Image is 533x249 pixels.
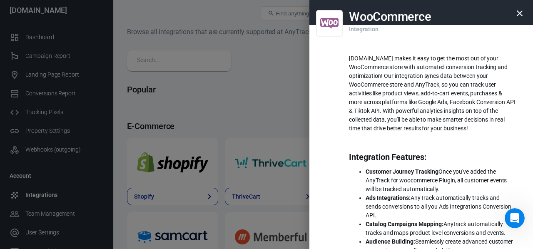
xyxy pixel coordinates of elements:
[349,17,378,34] p: Integration
[366,238,415,245] strong: Audience Building:
[349,10,431,23] h2: WooCommerce
[366,168,438,175] strong: Customer Journey Tracking
[320,12,339,35] img: WooCommerce
[505,208,525,228] iframe: Intercom live chat
[349,153,516,162] p: Integration Features:
[366,194,411,201] strong: Ads Integrations:
[349,54,516,133] p: [DOMAIN_NAME] makes it easy to get the most out of your WooCommerce store with automated conversi...
[366,220,516,237] li: Anytrack automatically tracks and maps product level conversions and events.
[366,221,443,227] strong: Catalog Campaigns Mapping:
[366,167,516,194] li: Once you've added the AnyTrack for woocommerce Plugin, all customer events will be tracked automa...
[366,194,516,220] li: AnyTrack automatically tracks and sends conversions to all you Ads Integrations Conversion API.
